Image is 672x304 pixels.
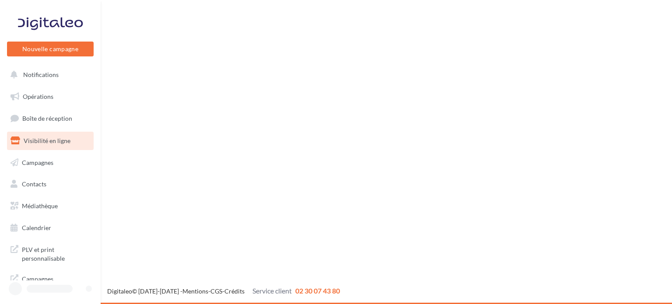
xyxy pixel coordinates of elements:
[5,66,92,84] button: Notifications
[252,287,292,295] span: Service client
[22,202,58,210] span: Médiathèque
[24,137,70,144] span: Visibilité en ligne
[5,87,95,106] a: Opérations
[5,109,95,128] a: Boîte de réception
[22,115,72,122] span: Boîte de réception
[22,244,90,262] span: PLV et print personnalisable
[107,287,132,295] a: Digitaleo
[22,273,90,292] span: Campagnes DataOnDemand
[23,71,59,78] span: Notifications
[5,197,95,215] a: Médiathèque
[22,180,46,188] span: Contacts
[5,269,95,295] a: Campagnes DataOnDemand
[22,224,51,231] span: Calendrier
[182,287,208,295] a: Mentions
[7,42,94,56] button: Nouvelle campagne
[5,175,95,193] a: Contacts
[5,240,95,266] a: PLV et print personnalisable
[23,93,53,100] span: Opérations
[22,158,53,166] span: Campagnes
[210,287,222,295] a: CGS
[5,154,95,172] a: Campagnes
[295,287,340,295] span: 02 30 07 43 80
[5,219,95,237] a: Calendrier
[107,287,340,295] span: © [DATE]-[DATE] - - -
[224,287,245,295] a: Crédits
[5,132,95,150] a: Visibilité en ligne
